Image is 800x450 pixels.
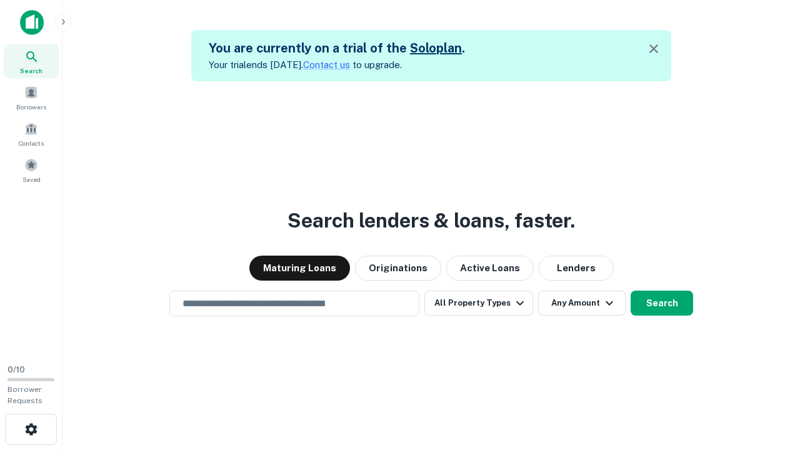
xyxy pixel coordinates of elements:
[287,206,575,236] h3: Search lenders & loans, faster.
[4,153,59,187] a: Saved
[7,385,42,405] span: Borrower Requests
[410,41,462,56] a: Soloplan
[631,291,693,316] button: Search
[303,59,350,70] a: Contact us
[737,350,800,410] iframe: Chat Widget
[20,66,42,76] span: Search
[4,81,59,114] a: Borrowers
[424,291,533,316] button: All Property Types
[209,39,465,57] h5: You are currently on a trial of the .
[20,10,44,35] img: capitalize-icon.png
[209,57,465,72] p: Your trial ends [DATE]. to upgrade.
[249,256,350,281] button: Maturing Loans
[4,44,59,78] a: Search
[19,138,44,148] span: Contacts
[16,102,46,112] span: Borrowers
[355,256,441,281] button: Originations
[446,256,534,281] button: Active Loans
[4,117,59,151] a: Contacts
[538,291,626,316] button: Any Amount
[22,174,41,184] span: Saved
[539,256,614,281] button: Lenders
[7,365,25,374] span: 0 / 10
